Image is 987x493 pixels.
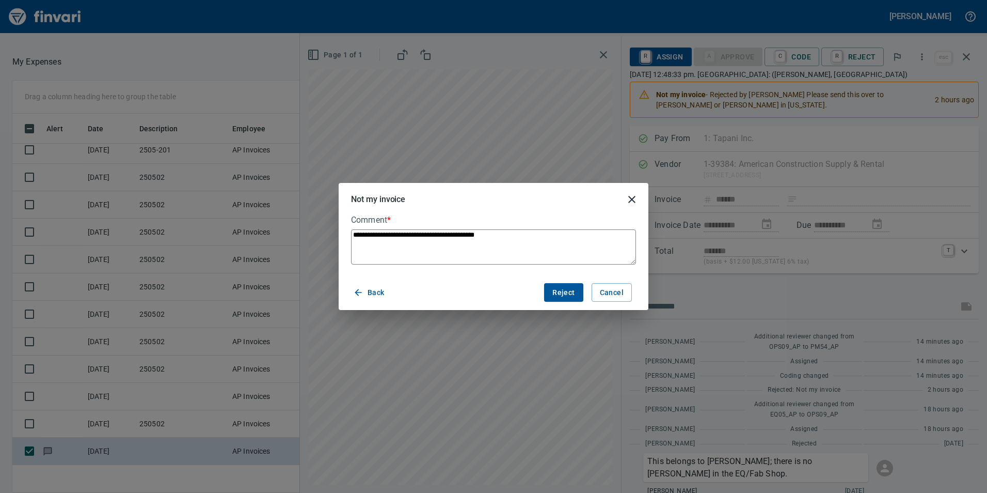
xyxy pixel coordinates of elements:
[351,283,389,302] button: Back
[351,194,405,205] h5: Not my invoice
[552,286,575,299] span: Reject
[592,283,632,302] button: Cancel
[600,286,624,299] span: Cancel
[355,286,385,299] span: Back
[619,187,644,212] button: close
[544,283,583,302] button: Reject
[351,216,636,224] label: Comment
